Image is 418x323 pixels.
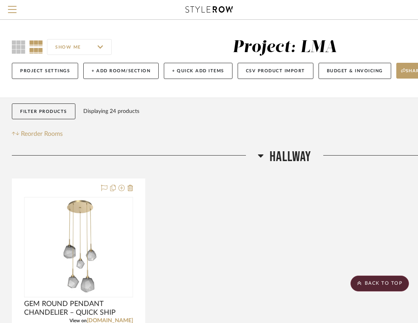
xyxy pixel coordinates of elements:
button: Budget & Invoicing [319,63,391,79]
button: + Quick Add Items [164,63,232,79]
img: GEM ROUND PENDANT CHANDELIER – QUICK SHIP [29,198,128,297]
span: Hallway [270,148,311,165]
span: Reorder Rooms [21,129,63,139]
button: Filter Products [12,103,75,120]
span: GEM ROUND PENDANT CHANDELIER – QUICK SHIP [24,300,133,317]
button: Project Settings [12,63,78,79]
span: View on [69,318,87,323]
scroll-to-top-button: BACK TO TOP [351,276,409,291]
button: + Add Room/Section [83,63,159,79]
div: Displaying 24 products [83,103,139,119]
button: CSV Product Import [238,63,313,79]
div: Project: LMA [232,39,337,56]
button: Reorder Rooms [12,129,63,139]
